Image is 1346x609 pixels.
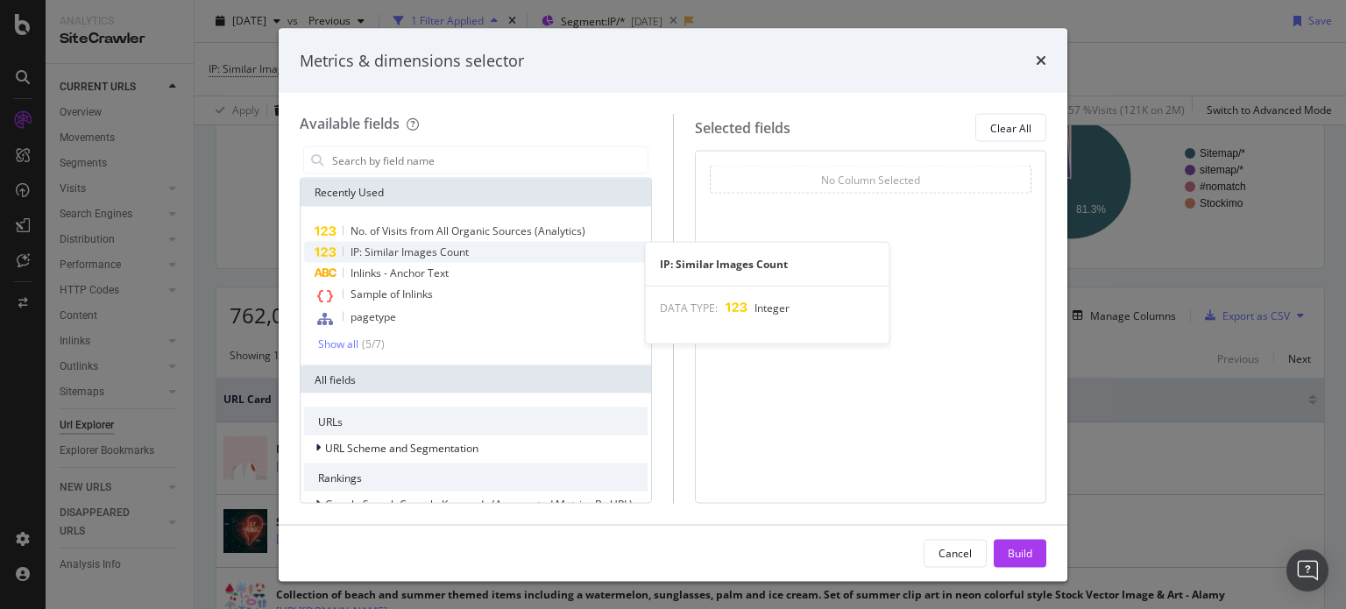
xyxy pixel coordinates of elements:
span: No. of Visits from All Organic Sources (Analytics) [351,223,585,238]
div: Metrics & dimensions selector [300,49,524,72]
div: Open Intercom Messenger [1286,549,1328,591]
button: Clear All [975,114,1046,142]
span: DATA TYPE: [660,300,718,315]
div: times [1036,49,1046,72]
span: Google Search Console Keywords (Aggregated Metrics By URL) [325,496,633,511]
div: Show all [318,337,358,350]
div: No Column Selected [821,172,920,187]
div: modal [279,28,1067,581]
span: pagetype [351,309,396,324]
span: Inlinks - Anchor Text [351,266,449,280]
span: IP: Similar Images Count [351,244,469,259]
span: Integer [754,300,790,315]
div: ( 5 / 7 ) [358,336,385,351]
div: URLs [304,407,648,436]
div: IP: Similar Images Count [646,256,889,271]
div: All fields [301,365,651,393]
span: Sample of Inlinks [351,287,433,301]
div: Cancel [939,545,972,560]
input: Search by field name [330,147,648,173]
button: Cancel [924,539,987,567]
div: Clear All [990,120,1031,135]
div: Rankings [304,464,648,492]
button: Build [994,539,1046,567]
div: Selected fields [695,117,790,138]
div: Recently Used [301,179,651,207]
span: URL Scheme and Segmentation [325,440,478,455]
div: Build [1008,545,1032,560]
div: Available fields [300,114,400,133]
